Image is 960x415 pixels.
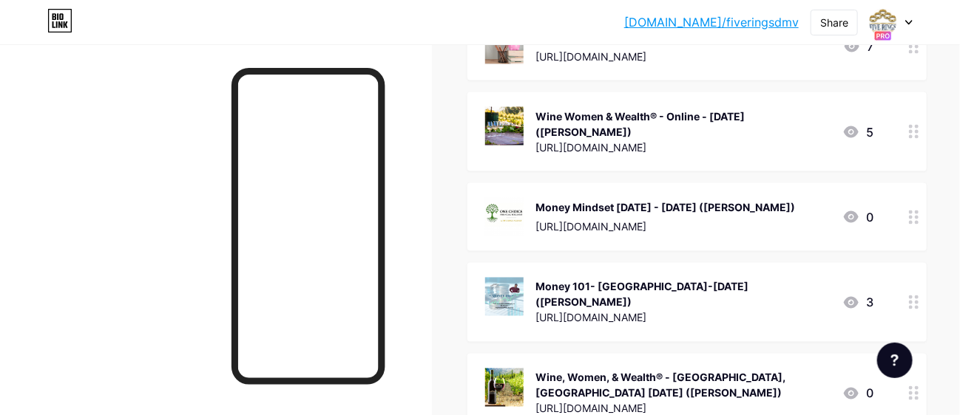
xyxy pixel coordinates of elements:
img: fiveringsdmv [869,8,897,36]
div: 0 [842,385,873,402]
div: [URL][DOMAIN_NAME] [535,310,831,326]
div: Money 101- [GEOGRAPHIC_DATA]-[DATE] ([PERSON_NAME]) [535,279,831,310]
div: [URL][DOMAIN_NAME] [535,140,831,155]
div: 3 [842,294,873,312]
div: 7 [843,38,873,55]
div: [URL][DOMAIN_NAME] [535,49,769,64]
div: 0 [842,208,873,226]
a: [DOMAIN_NAME]/fiveringsdmv [624,13,799,31]
img: Money Mindset Monday - Mon 10/20 (Chelsea Glymph) [485,198,524,236]
img: Money 101 Online - Mon 10/20 (Erica Willis Moore) [485,27,524,66]
div: Money Mindset [DATE] - [DATE] ([PERSON_NAME]) [535,199,795,215]
img: Money 101- Fredericksburg-Thu 10/30 (Dee Meyers) [485,278,524,316]
img: Wine Women & Wealth® - Online - Mon 10/27 (Erica Willis Moore) [485,107,524,145]
div: Share [820,15,848,30]
div: Wine Women & Wealth® - Online - [DATE] ([PERSON_NAME]) [535,109,831,140]
div: [URL][DOMAIN_NAME] [535,219,795,235]
div: 5 [842,123,873,141]
div: Wine, Women, & Wealth® - [GEOGRAPHIC_DATA], [GEOGRAPHIC_DATA] [DATE] ([PERSON_NAME]) [535,370,831,401]
img: Wine, Women, & Wealth® - Raleigh, NC Wed 10/1 (Allison Strickland) [485,368,524,407]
